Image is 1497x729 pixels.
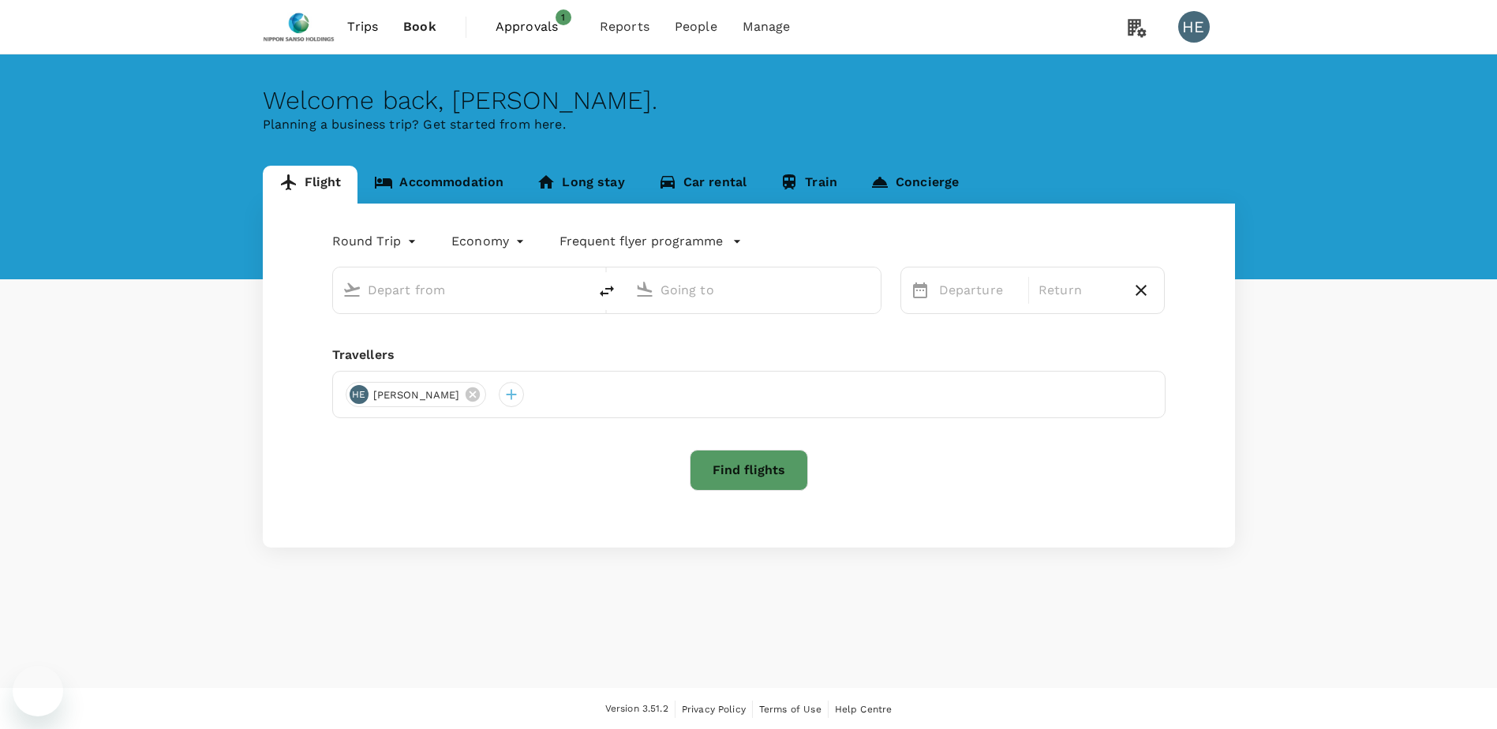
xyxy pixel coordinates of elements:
[682,701,746,718] a: Privacy Policy
[332,229,421,254] div: Round Trip
[364,387,470,403] span: [PERSON_NAME]
[556,9,571,25] span: 1
[690,450,808,491] button: Find flights
[682,704,746,715] span: Privacy Policy
[759,704,821,715] span: Terms of Use
[743,17,791,36] span: Manage
[588,272,626,310] button: delete
[263,166,358,204] a: Flight
[1039,281,1118,300] p: Return
[939,281,1019,300] p: Departure
[854,166,975,204] a: Concierge
[263,9,335,44] img: Nippon Sanso Holdings Singapore Pte Ltd
[451,229,528,254] div: Economy
[870,288,873,291] button: Open
[496,17,574,36] span: Approvals
[835,704,893,715] span: Help Centre
[1178,11,1210,43] div: HE
[357,166,520,204] a: Accommodation
[332,346,1166,364] div: Travellers
[560,232,742,251] button: Frequent flyer programme
[763,166,854,204] a: Train
[350,385,369,404] div: HE
[263,115,1235,134] p: Planning a business trip? Get started from here.
[835,701,893,718] a: Help Centre
[642,166,764,204] a: Car rental
[560,232,723,251] p: Frequent flyer programme
[675,17,717,36] span: People
[403,17,436,36] span: Book
[520,166,641,204] a: Long stay
[577,288,580,291] button: Open
[263,86,1235,115] div: Welcome back , [PERSON_NAME] .
[368,278,555,302] input: Depart from
[13,666,63,716] iframe: Button to launch messaging window
[605,701,668,717] span: Version 3.51.2
[661,278,848,302] input: Going to
[347,17,378,36] span: Trips
[759,701,821,718] a: Terms of Use
[346,382,487,407] div: HE[PERSON_NAME]
[600,17,649,36] span: Reports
